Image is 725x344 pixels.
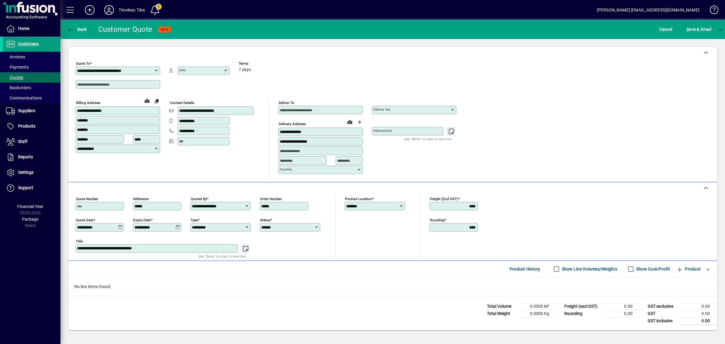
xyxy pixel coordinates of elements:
[345,117,355,127] a: View on map
[3,62,60,72] a: Payments
[68,277,717,296] div: No line items found
[60,24,94,35] app-page-header-button: Back
[17,204,43,209] span: Financial Year
[6,54,25,59] span: Invoices
[179,68,186,72] mat-label: Attn
[133,218,151,222] mat-label: Expiry date
[645,317,681,325] td: GST inclusive
[659,24,672,34] span: Cancel
[18,108,35,113] span: Suppliers
[67,27,87,32] span: Back
[3,83,60,93] a: Backorders
[635,266,670,272] label: Show Cost/Profit
[65,24,89,35] button: Back
[430,218,444,222] mat-label: Rounding
[279,101,294,105] mat-label: Deliver To
[683,24,714,35] button: Save & Email
[76,196,98,201] mat-label: Quote number
[260,196,282,201] mat-label: Order number
[18,154,33,159] span: Reports
[3,150,60,165] a: Reports
[3,93,60,103] a: Communications
[676,264,701,274] span: Product
[3,52,60,62] a: Invoices
[18,185,33,190] span: Support
[484,310,520,317] td: Total Weight
[142,96,152,105] a: View on map
[6,65,29,70] span: Payments
[239,62,275,66] span: Terms
[99,5,119,15] button: Profile
[3,134,60,149] a: Staff
[280,167,292,171] mat-label: Country
[198,253,246,260] mat-hint: Use 'Enter' to start a new line
[404,135,452,142] mat-hint: Use 'Enter' to start a new line
[686,27,689,32] span: S
[18,124,35,128] span: Products
[6,96,42,100] span: Communications
[510,264,540,274] span: Product History
[80,5,99,15] button: Add
[239,67,251,72] span: 7 days
[6,85,31,90] span: Backorders
[3,72,60,83] a: Quotes
[507,264,543,274] button: Product History
[561,310,604,317] td: Rounding
[98,24,153,34] div: Customer Quote
[76,239,83,243] mat-label: Title
[561,303,604,310] td: Freight (excl GST)
[520,303,556,310] td: 0.0000 M³
[76,218,93,222] mat-label: Quote date
[18,41,39,46] span: Customers
[3,103,60,118] a: Suppliers
[658,24,674,35] button: Cancel
[76,61,90,66] mat-label: Quote To
[191,196,207,201] mat-label: Quoted by
[260,218,270,222] mat-label: Status
[355,117,364,127] button: Choose address
[373,128,392,133] mat-label: Instructions
[681,303,717,310] td: 0.00
[597,5,699,15] div: [PERSON_NAME] [EMAIL_ADDRESS][DOMAIN_NAME]
[345,196,372,201] mat-label: Product location
[22,217,38,222] span: Package
[3,165,60,180] a: Settings
[604,310,640,317] td: 0.00
[161,28,168,31] span: NEW
[18,26,29,31] span: Home
[133,196,149,201] mat-label: Reference
[6,75,23,80] span: Quotes
[3,21,60,36] a: Home
[18,170,34,175] span: Settings
[152,96,162,106] button: Copy to Delivery address
[681,310,717,317] td: 0.00
[561,266,617,272] label: Show Line Volumes/Weights
[3,180,60,196] a: Support
[645,303,681,310] td: GST exclusive
[673,264,704,274] button: Product
[520,310,556,317] td: 0.0000 Kg
[373,107,390,112] mat-label: Deliver via
[686,24,711,34] span: ave & Email
[604,303,640,310] td: 0.00
[119,5,145,15] div: Timeless Tiles
[191,218,198,222] mat-label: Type
[681,317,717,325] td: 0.00
[3,119,60,134] a: Products
[484,303,520,310] td: Total Volume
[430,196,458,201] mat-label: Freight (excl GST)
[645,310,681,317] td: GST
[705,1,717,21] a: Knowledge Base
[18,139,27,144] span: Staff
